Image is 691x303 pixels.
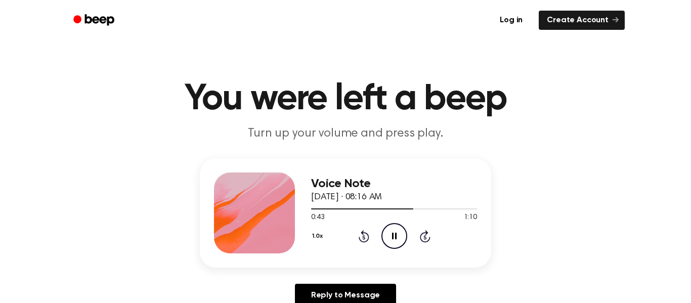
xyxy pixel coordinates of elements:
span: 0:43 [311,212,324,223]
a: Create Account [539,11,625,30]
button: 1.0x [311,228,326,245]
span: 1:10 [464,212,477,223]
h3: Voice Note [311,177,477,191]
a: Log in [490,9,533,32]
span: [DATE] · 08:16 AM [311,193,382,202]
a: Beep [66,11,123,30]
h1: You were left a beep [87,81,604,117]
p: Turn up your volume and press play. [151,125,540,142]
